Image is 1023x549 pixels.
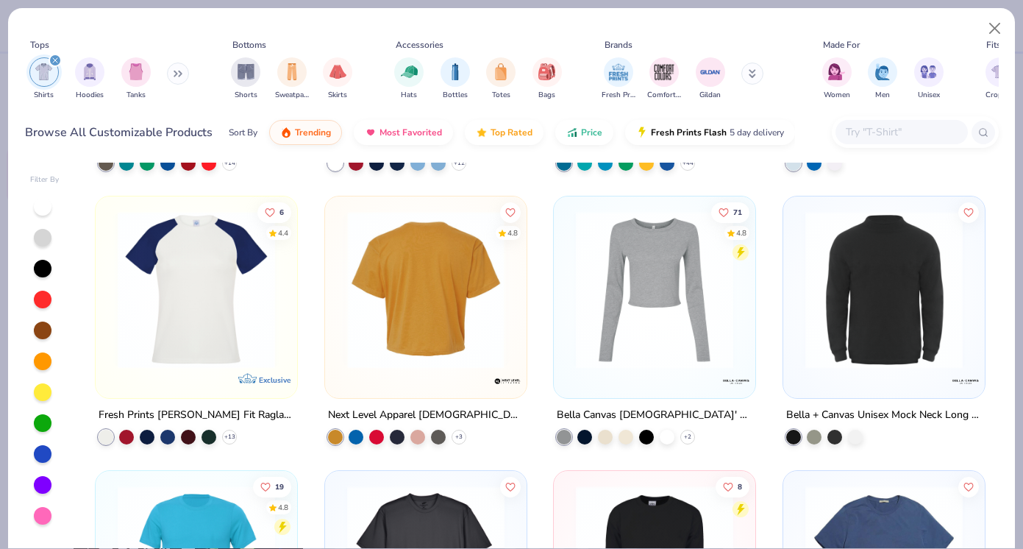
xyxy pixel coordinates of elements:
[76,90,104,101] span: Hoodies
[224,158,235,167] span: + 14
[823,38,860,52] div: Made For
[340,211,512,369] img: af9b5bcf-dba5-4e65-85d9-e5a022bce63f
[711,202,749,222] button: Like
[121,57,151,101] button: filter button
[716,476,749,497] button: Like
[323,57,352,101] div: filter for Skirts
[822,57,852,101] button: filter button
[625,120,795,145] button: Fresh Prints Flash5 day delivery
[981,15,1009,43] button: Close
[401,63,418,80] img: Hats Image
[684,432,691,441] span: + 2
[733,208,742,216] span: 71
[555,120,613,145] button: Price
[557,405,752,424] div: Bella Canvas [DEMOGRAPHIC_DATA]' Micro Ribbed Long Sleeve Baby Tee
[844,124,958,141] input: Try "T-Shirt"
[280,127,292,138] img: trending.gif
[500,476,521,497] button: Like
[958,202,979,222] button: Like
[465,120,543,145] button: Top Rated
[235,90,257,101] span: Shorts
[602,57,635,101] button: filter button
[492,90,510,101] span: Totes
[126,90,146,101] span: Tanks
[786,405,982,424] div: Bella + Canvas Unisex Mock Neck Long Sleeve Tee
[874,63,891,80] img: Men Image
[920,63,937,80] img: Unisex Image
[699,61,721,83] img: Gildan Image
[238,63,254,80] img: Shorts Image
[278,502,288,513] div: 4.8
[29,57,59,101] button: filter button
[284,63,300,80] img: Sweatpants Image
[441,57,470,101] button: filter button
[231,57,260,101] button: filter button
[653,61,675,83] img: Comfort Colors Image
[328,90,347,101] span: Skirts
[34,90,54,101] span: Shirts
[730,124,784,141] span: 5 day delivery
[721,366,751,395] img: Bella + Canvas logo
[275,57,309,101] div: filter for Sweatpants
[30,174,60,185] div: Filter By
[647,57,681,101] button: filter button
[75,57,104,101] button: filter button
[29,57,59,101] div: filter for Shirts
[500,202,521,222] button: Like
[224,432,235,441] span: + 13
[278,227,288,238] div: 4.4
[329,63,346,80] img: Skirts Image
[798,211,970,369] img: 33c9bd9f-0a3a-4d0f-a7da-a689f9800d2b
[110,211,282,369] img: d6d584ca-6ecb-4862-80f9-37d415fce208
[736,227,746,238] div: 4.8
[651,127,727,138] span: Fresh Prints Flash
[875,90,890,101] span: Men
[295,127,331,138] span: Trending
[914,57,944,101] div: filter for Unisex
[568,211,741,369] img: b4bb1e2f-f7d4-4cd0-95e8-cbfaf6568a96
[253,476,291,497] button: Like
[401,90,417,101] span: Hats
[738,483,742,490] span: 8
[328,405,524,424] div: Next Level Apparel [DEMOGRAPHIC_DATA]' Ideal Crop T-Shirt
[30,38,49,52] div: Tops
[918,90,940,101] span: Unisex
[476,127,488,138] img: TopRated.gif
[538,63,555,80] img: Bags Image
[696,57,725,101] div: filter for Gildan
[128,63,144,80] img: Tanks Image
[986,38,1001,52] div: Fits
[647,57,681,101] div: filter for Comfort Colors
[507,227,518,238] div: 4.8
[605,38,632,52] div: Brands
[682,158,694,167] span: + 44
[822,57,852,101] div: filter for Women
[257,202,291,222] button: Like
[396,38,443,52] div: Accessories
[958,476,979,497] button: Like
[275,57,309,101] button: filter button
[365,127,377,138] img: most_fav.gif
[455,432,463,441] span: + 3
[647,90,681,101] span: Comfort Colors
[991,63,1008,80] img: Cropped Image
[602,90,635,101] span: Fresh Prints
[950,366,980,395] img: Bella + Canvas logo
[229,126,257,139] div: Sort By
[581,127,602,138] span: Price
[394,57,424,101] button: filter button
[868,57,897,101] div: filter for Men
[35,63,52,80] img: Shirts Image
[275,483,284,490] span: 19
[985,57,1015,101] div: filter for Cropped
[232,38,266,52] div: Bottoms
[269,120,342,145] button: Trending
[441,57,470,101] div: filter for Bottles
[824,90,850,101] span: Women
[323,57,352,101] button: filter button
[394,57,424,101] div: filter for Hats
[75,57,104,101] div: filter for Hoodies
[82,63,98,80] img: Hoodies Image
[231,57,260,101] div: filter for Shorts
[985,57,1015,101] button: filter button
